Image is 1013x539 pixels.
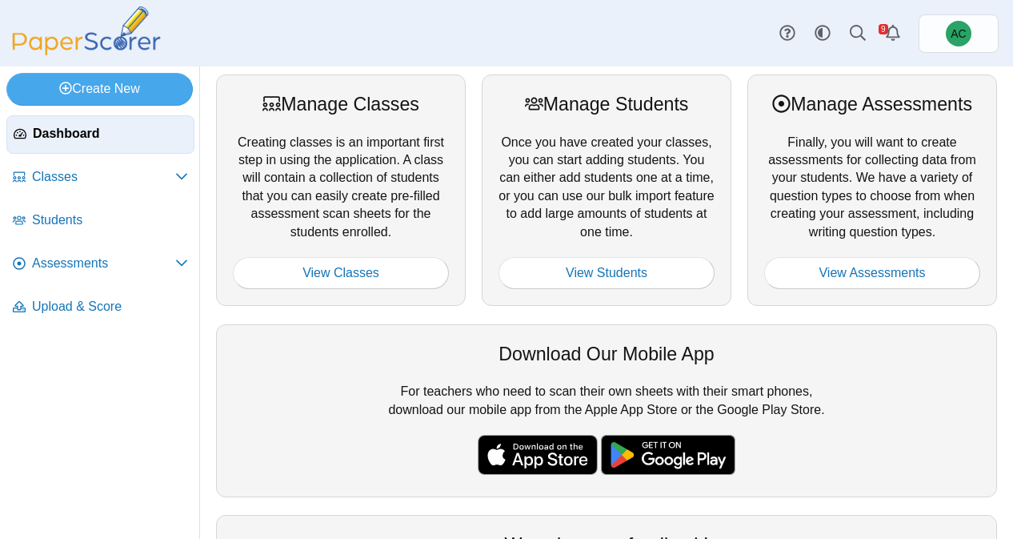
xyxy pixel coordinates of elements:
div: Once you have created your classes, you can start adding students. You can either add students on... [482,74,731,306]
span: Upload & Score [32,298,188,316]
span: Students [32,211,188,229]
a: View Students [498,257,715,289]
div: Finally, you will want to create assessments for collecting data from your students. We have a va... [747,74,997,306]
span: Dashboard [33,125,187,143]
a: Create New [6,73,193,105]
div: Manage Students [498,91,715,117]
a: Andrew Christman [919,14,999,53]
a: Assessments [6,245,194,284]
a: Classes [6,159,194,197]
a: PaperScorer [6,44,166,58]
span: Assessments [32,255,175,272]
div: For teachers who need to scan their own sheets with their smart phones, download our mobile app f... [216,324,997,497]
div: Download Our Mobile App [233,341,980,367]
a: Dashboard [6,115,194,154]
a: Upload & Score [6,288,194,327]
a: Students [6,202,194,240]
div: Manage Assessments [764,91,980,117]
span: Andrew Christman [946,21,971,46]
img: apple-store-badge.svg [478,435,598,475]
img: PaperScorer [6,6,166,55]
img: google-play-badge.png [601,435,735,475]
div: Manage Classes [233,91,449,117]
a: View Classes [233,257,449,289]
div: Creating classes is an important first step in using the application. A class will contain a coll... [216,74,466,306]
a: View Assessments [764,257,980,289]
a: Alerts [875,16,911,51]
span: Classes [32,168,175,186]
span: Andrew Christman [951,28,966,39]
